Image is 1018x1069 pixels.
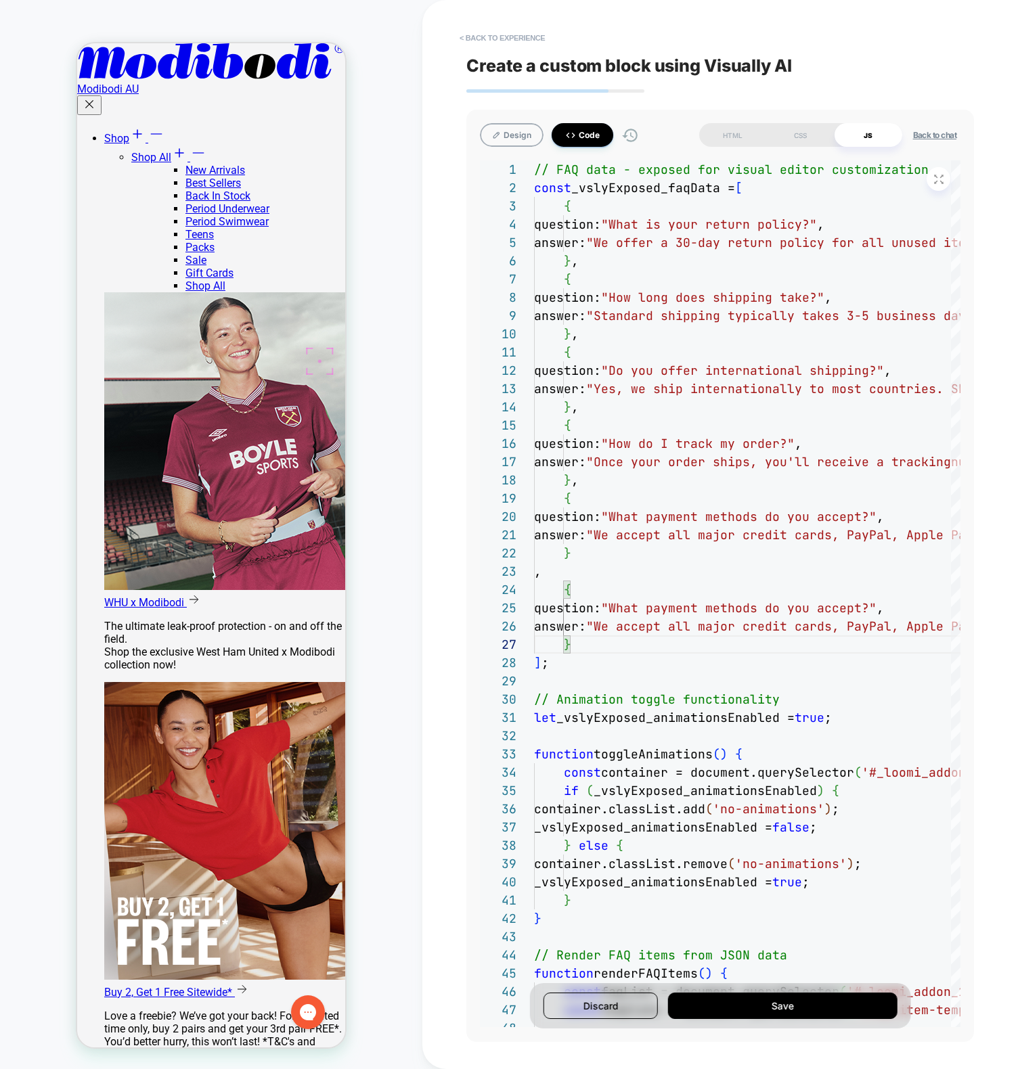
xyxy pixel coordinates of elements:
[586,783,594,798] span: (
[534,381,586,396] span: answer:
[27,942,155,955] span: Buy 2, Get 1 Free Sitewide*
[534,509,601,524] span: question:
[795,436,802,451] span: ,
[534,363,601,378] span: question:
[817,783,824,798] span: )
[564,399,571,415] span: }
[534,180,571,196] span: const
[108,210,129,223] a: Sale
[720,746,728,762] span: )
[480,197,516,215] div: 3
[534,454,586,470] span: answer:
[480,562,516,581] div: 23
[579,838,608,853] span: else
[802,874,810,890] span: ;
[601,765,854,780] span: container = document.querySelector
[824,290,832,305] span: ,
[534,856,728,871] span: container.classList.remove
[480,964,516,982] div: 45
[480,380,516,398] div: 13
[480,507,516,526] div: 20
[480,617,516,635] div: 26
[27,553,123,566] a: WHU x Modibodi
[564,326,571,342] span: }
[480,1019,516,1037] div: 48
[108,198,137,210] a: Packs
[720,965,728,981] span: {
[735,746,743,762] span: {
[480,233,516,252] div: 5
[480,690,516,708] div: 30
[594,746,713,762] span: toggleAnimations
[601,363,884,378] span: "Do you offer international shipping?"
[877,509,884,524] span: ,
[27,249,268,549] a: WHU x Modibodi
[108,120,168,133] a: New Arrivals
[480,873,516,891] div: 40
[534,308,586,323] span: answer:
[480,252,516,270] div: 6
[909,129,960,141] button: Back to chat
[466,55,974,76] span: Create a custom block using Visually AI
[480,434,516,453] div: 16
[571,326,579,342] span: ,
[586,454,951,470] span: "Once your order ships, you'll receive a tracking
[586,527,958,543] span: "We accept all major credit cards, PayPal, Apple P
[534,564,541,579] span: ,
[480,946,516,964] div: 44
[564,198,571,214] span: {
[52,83,68,99] svg: Plus icon
[847,856,854,871] span: )
[480,581,516,599] div: 24
[564,472,571,488] span: }
[564,253,571,269] span: }
[571,399,579,415] span: ,
[601,509,877,524] span: "What payment methods do you accept?"
[480,855,516,873] div: 39
[824,801,832,817] span: )
[108,185,137,198] a: Teens
[534,710,556,725] span: let
[480,727,516,745] div: 32
[27,553,107,566] span: WHU x Modibodi
[480,398,516,416] div: 14
[705,801,713,817] span: (
[824,710,832,725] span: ;
[534,965,594,981] span: function
[27,966,268,1018] p: Love a freebie? We’ve got your back! For a limited time only, buy 2 pairs and get your 3rd pair F...
[480,123,544,147] button: Design
[735,180,743,196] span: [
[564,271,571,287] span: {
[534,655,541,670] span: ]
[534,290,601,305] span: question:
[534,746,594,762] span: function
[564,637,571,652] span: }
[480,179,516,197] div: 2
[480,982,516,1001] div: 46
[772,874,802,890] span: true
[735,856,847,871] span: 'no-animations'
[728,856,735,871] span: (
[594,965,698,981] span: renderFAQItems
[534,819,772,835] span: _vslyExposed_animationsEnabled =
[564,344,571,360] span: {
[601,600,877,616] span: "What payment methods do you accept?"
[207,947,255,991] iframe: Gorgias live chat messenger
[480,1001,516,1019] div: 47
[906,162,929,177] span: ion
[854,765,862,780] span: (
[810,819,817,835] span: ;
[27,639,325,936] img: Buy 2, Get 1 Free Sitewide*
[564,417,571,433] span: {
[27,89,87,101] a: Shop
[108,133,164,146] a: Best Sellers
[480,781,516,800] div: 35
[480,489,516,507] div: 19
[480,526,516,544] div: 21
[108,159,192,172] a: Period Underwear
[884,363,891,378] span: ,
[713,801,824,817] span: 'no-animations'
[767,123,835,147] div: CSS
[586,381,958,396] span: "Yes, we ship internationally to most countries. S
